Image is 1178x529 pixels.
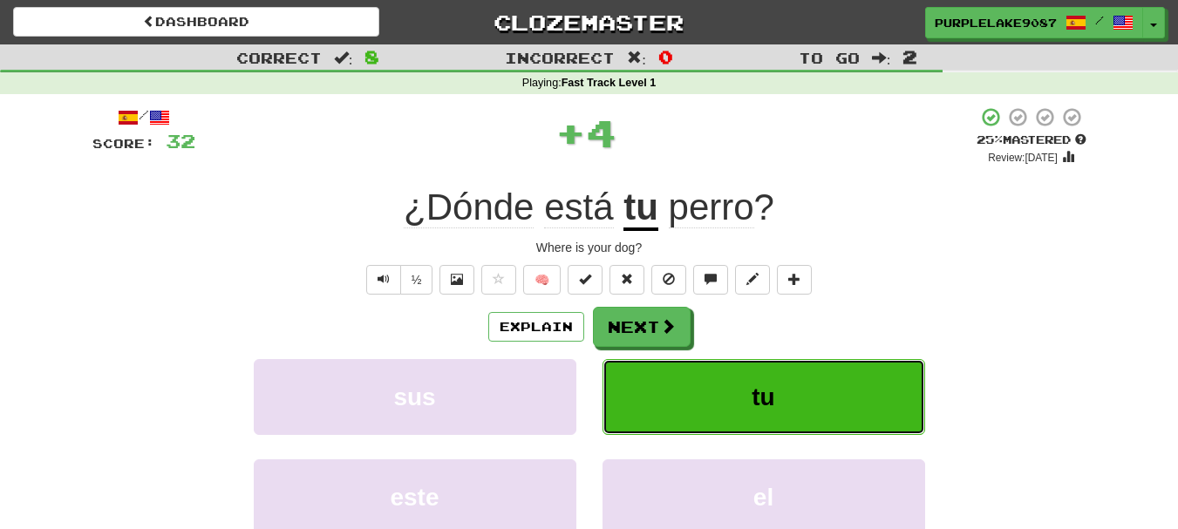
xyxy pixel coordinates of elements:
span: tu [752,383,774,410]
span: 2 [902,46,917,67]
div: Text-to-speech controls [363,265,433,295]
span: el [753,484,773,511]
a: PurpleLake9087 / [925,7,1143,38]
u: tu [623,187,658,231]
span: : [334,51,353,65]
button: Discuss sentence (alt+u) [693,265,728,295]
div: Where is your dog? [92,239,1086,256]
button: Explain [488,312,584,342]
button: Set this sentence to 100% Mastered (alt+m) [568,265,603,295]
span: PurpleLake9087 [935,15,1057,31]
span: este [390,484,439,511]
button: Ignore sentence (alt+i) [651,265,686,295]
button: sus [254,359,576,435]
span: To go [799,49,860,66]
div: / [92,106,195,128]
span: 4 [586,111,616,154]
div: Mastered [977,132,1086,148]
a: Clozemaster [405,7,772,37]
span: ¿Dónde [404,187,534,228]
span: 32 [166,130,195,152]
span: 8 [364,46,379,67]
button: Favorite sentence (alt+f) [481,265,516,295]
button: Add to collection (alt+a) [777,265,812,295]
span: sus [393,383,435,410]
span: 0 [658,46,673,67]
button: Play sentence audio (ctl+space) [366,265,401,295]
span: está [544,187,613,228]
span: : [872,51,891,65]
a: Dashboard [13,7,379,37]
span: Incorrect [505,49,615,66]
span: : [627,51,646,65]
button: Reset to 0% Mastered (alt+r) [609,265,644,295]
strong: Fast Track Level 1 [562,77,657,89]
span: / [1095,14,1104,26]
small: Review: [DATE] [988,152,1058,164]
span: Score: [92,136,155,151]
span: perro [669,187,754,228]
span: 25 % [977,132,1003,146]
button: Edit sentence (alt+d) [735,265,770,295]
span: + [555,106,586,159]
span: ? [658,187,774,228]
span: Correct [236,49,322,66]
button: ½ [400,265,433,295]
button: 🧠 [523,265,561,295]
button: Show image (alt+x) [439,265,474,295]
button: tu [603,359,925,435]
button: Next [593,307,691,347]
